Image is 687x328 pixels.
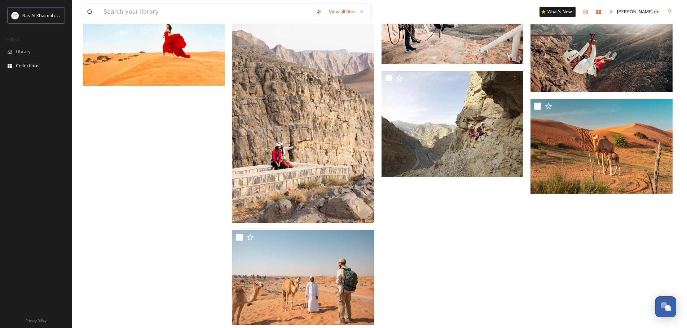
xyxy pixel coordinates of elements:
span: Privacy Policy [26,318,47,323]
a: What's New [540,7,576,17]
img: Ras Al Khaimah desert.jpg [232,230,374,325]
span: Ras Al Khaimah Tourism Development Authority [22,12,124,19]
span: [PERSON_NAME] de [617,8,660,15]
img: Jebel Jais Sky Tour Ras Al Khaimah-30.jpg [232,10,374,223]
a: View all files [325,5,367,19]
span: MEDIA [7,37,20,42]
a: Privacy Policy [26,316,47,324]
img: Camel with her baby in the desert.jpg [530,99,673,194]
span: Library [16,48,30,55]
input: Search your library [100,4,312,20]
img: Logo_RAKTDA_RGB-01.png [12,12,19,19]
span: Collections [16,62,40,69]
a: [PERSON_NAME] de [605,5,663,19]
img: RAK Mountain Climbing Mother & Son.jpg [382,71,524,178]
button: Open Chat [655,296,676,317]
